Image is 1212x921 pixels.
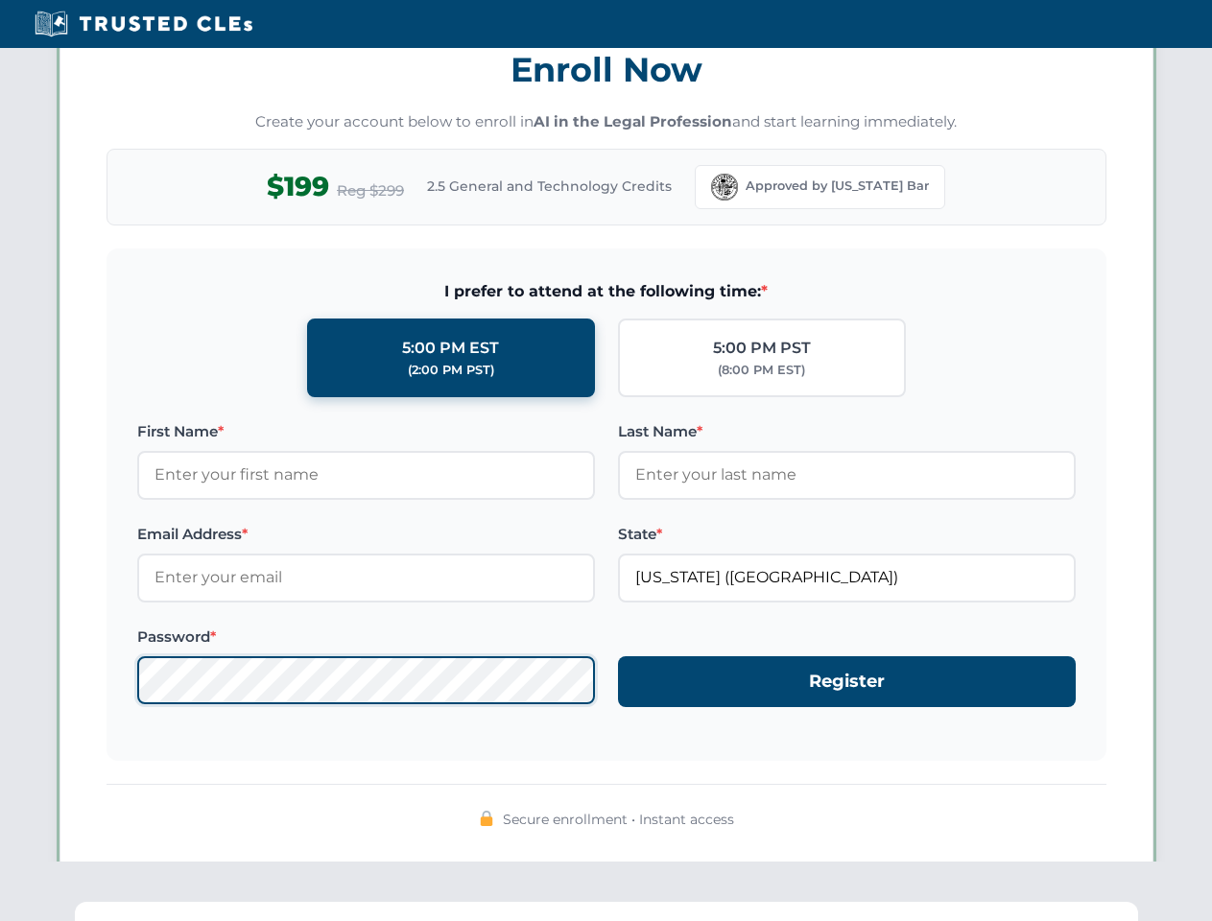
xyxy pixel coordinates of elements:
[534,112,732,130] strong: AI in the Legal Profession
[408,361,494,380] div: (2:00 PM PST)
[137,626,595,649] label: Password
[337,179,404,202] span: Reg $299
[618,420,1076,443] label: Last Name
[718,361,805,380] div: (8:00 PM EST)
[107,111,1106,133] p: Create your account below to enroll in and start learning immediately.
[267,165,329,208] span: $199
[137,523,595,546] label: Email Address
[402,336,499,361] div: 5:00 PM EST
[427,176,672,197] span: 2.5 General and Technology Credits
[713,336,811,361] div: 5:00 PM PST
[746,177,929,196] span: Approved by [US_STATE] Bar
[137,279,1076,304] span: I prefer to attend at the following time:
[137,451,595,499] input: Enter your first name
[503,809,734,830] span: Secure enrollment • Instant access
[107,39,1106,100] h3: Enroll Now
[137,554,595,602] input: Enter your email
[618,523,1076,546] label: State
[618,554,1076,602] input: Florida (FL)
[711,174,738,201] img: Florida Bar
[618,451,1076,499] input: Enter your last name
[618,656,1076,707] button: Register
[479,811,494,826] img: 🔒
[137,420,595,443] label: First Name
[29,10,258,38] img: Trusted CLEs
